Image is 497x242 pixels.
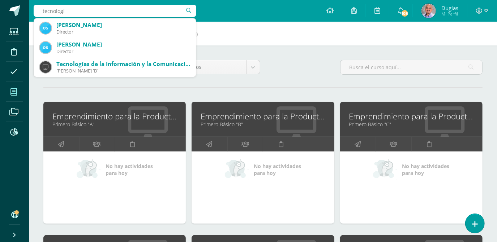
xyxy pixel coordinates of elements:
span: No hay actividades para hoy [254,163,301,176]
img: no_activities_small.png [373,159,397,180]
div: [PERSON_NAME] 'D' [56,68,190,74]
div: [PERSON_NAME] [56,21,190,29]
a: Primero Básico "A" [52,121,177,128]
span: 108 [401,9,409,17]
img: no_activities_small.png [77,159,100,180]
input: Busca un usuario... [34,5,196,17]
img: 303f0dfdc36eeea024f29b2ae9d0f183.png [421,4,436,18]
a: Emprendimiento para la Productividad y Robótica [201,111,325,122]
span: No hay actividades para hoy [402,163,449,176]
div: Director [56,29,190,35]
a: Emprendimiento para la Productividad y Robótica [349,111,474,122]
a: Todos los grados [155,60,260,74]
span: No hay actividades para hoy [106,163,153,176]
span: Todos los grados [160,60,241,74]
img: no_activities_small.png [225,159,249,180]
img: 070b477f6933f8ce66674da800cc5d3f.png [40,42,51,53]
a: Primero Básico "C" [349,121,474,128]
a: Primero Básico "B" [201,121,325,128]
div: [PERSON_NAME] [56,41,190,48]
input: Busca el curso aquí... [340,60,482,74]
img: 070b477f6933f8ce66674da800cc5d3f.png [40,22,51,34]
span: Mi Perfil [441,11,458,17]
span: Duglas [441,4,458,12]
div: Director [56,48,190,54]
div: Tecnologías de la Información y la Comunicación [56,60,190,68]
a: Emprendimiento para la Productividad y Robótica [52,111,177,122]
